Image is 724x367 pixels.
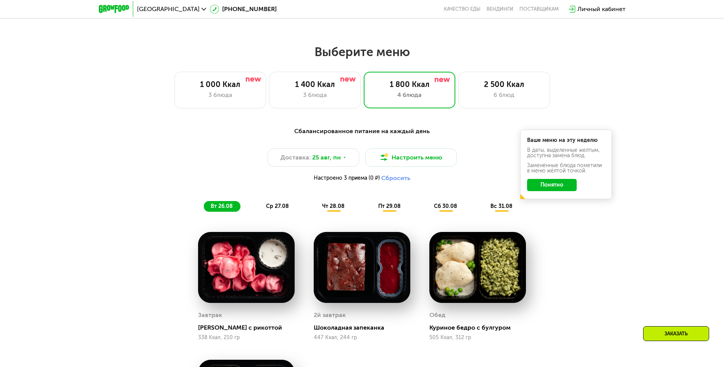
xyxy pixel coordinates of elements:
[182,80,258,89] div: 1 000 Ккал
[519,6,559,12] div: поставщикам
[365,148,457,167] button: Настроить меню
[487,6,513,12] a: Вендинги
[429,335,526,341] div: 505 Ккал, 312 гр
[277,90,353,100] div: 3 блюда
[527,179,577,191] button: Понятно
[372,80,447,89] div: 1 800 Ккал
[277,80,353,89] div: 1 400 Ккал
[322,203,345,209] span: чт 28.08
[429,309,445,321] div: Обед
[527,163,605,174] div: Заменённые блюда пометили в меню жёлтой точкой.
[434,203,457,209] span: сб 30.08
[444,6,481,12] a: Качество еды
[527,148,605,158] div: В даты, выделенные желтым, доступна замена блюд.
[314,335,410,341] div: 447 Ккал, 244 гр
[210,5,277,14] a: [PHONE_NUMBER]
[314,324,416,332] div: Шоколадная запеканка
[314,309,346,321] div: 2й завтрак
[24,44,700,60] h2: Выберите меню
[314,175,380,181] span: Настроено 3 приема (0 ₽)
[136,127,588,136] div: Сбалансированное питание на каждый день
[466,90,542,100] div: 6 блюд
[211,203,233,209] span: вт 26.08
[372,90,447,100] div: 4 блюда
[137,6,200,12] span: [GEOGRAPHIC_DATA]
[381,174,410,182] button: Сбросить
[182,90,258,100] div: 3 блюда
[198,324,301,332] div: [PERSON_NAME] с рикоттой
[577,5,626,14] div: Личный кабинет
[490,203,513,209] span: вс 31.08
[266,203,289,209] span: ср 27.08
[643,326,709,341] div: Заказать
[378,203,401,209] span: пт 29.08
[198,335,295,341] div: 338 Ккал, 210 гр
[466,80,542,89] div: 2 500 Ккал
[281,153,311,162] span: Доставка:
[527,138,605,143] div: Ваше меню на эту неделю
[312,153,341,162] span: 25 авг, пн
[198,309,222,321] div: Завтрак
[429,324,532,332] div: Куриное бедро с булгуром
